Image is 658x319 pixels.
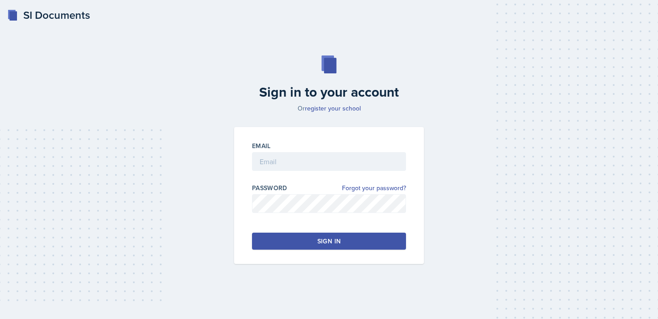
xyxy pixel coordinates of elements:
a: Forgot your password? [342,183,406,193]
input: Email [252,152,406,171]
label: Password [252,183,287,192]
a: register your school [305,104,361,113]
button: Sign in [252,233,406,250]
a: SI Documents [7,7,90,23]
div: Sign in [317,237,341,246]
label: Email [252,141,271,150]
p: Or [229,104,429,113]
h2: Sign in to your account [229,84,429,100]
